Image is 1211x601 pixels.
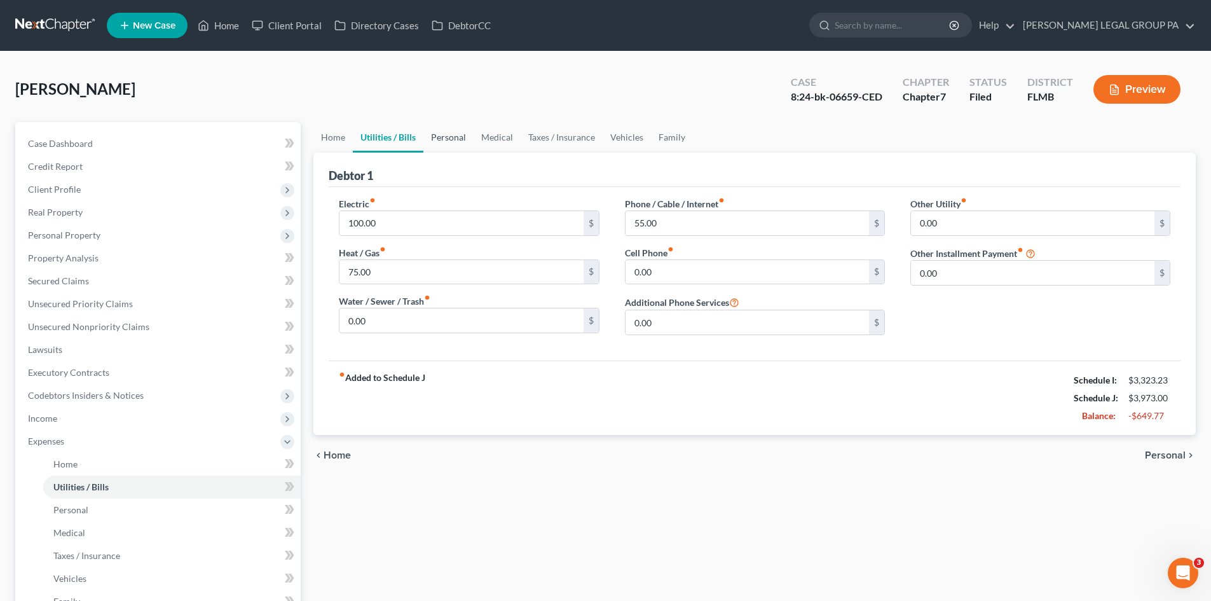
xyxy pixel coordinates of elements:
[584,308,599,333] div: $
[1128,374,1170,387] div: $3,323.23
[28,413,57,424] span: Income
[329,168,373,183] div: Debtor 1
[1154,211,1170,235] div: $
[18,247,301,270] a: Property Analysis
[626,260,869,284] input: --
[973,14,1015,37] a: Help
[425,14,497,37] a: DebtorCC
[911,211,1154,235] input: --
[313,450,351,460] button: chevron_left Home
[18,338,301,361] a: Lawsuits
[339,371,425,425] strong: Added to Schedule J
[28,184,81,195] span: Client Profile
[353,122,423,153] a: Utilities / Bills
[869,260,884,284] div: $
[625,246,674,259] label: Cell Phone
[43,453,301,476] a: Home
[1016,14,1195,37] a: [PERSON_NAME] LEGAL GROUP PA
[339,246,386,259] label: Heat / Gas
[339,211,583,235] input: --
[791,75,882,90] div: Case
[339,308,583,333] input: --
[28,321,149,332] span: Unsecured Nonpriority Claims
[651,122,693,153] a: Family
[43,499,301,522] a: Personal
[18,293,301,315] a: Unsecured Priority Claims
[339,294,430,308] label: Water / Sewer / Trash
[910,197,967,211] label: Other Utility
[903,90,949,104] div: Chapter
[133,21,175,31] span: New Case
[1074,392,1118,403] strong: Schedule J:
[903,75,949,90] div: Chapter
[53,504,88,515] span: Personal
[18,315,301,338] a: Unsecured Nonpriority Claims
[910,247,1023,260] label: Other Installment Payment
[603,122,651,153] a: Vehicles
[1093,75,1180,104] button: Preview
[380,246,386,252] i: fiber_manual_record
[1027,90,1073,104] div: FLMB
[1082,410,1116,421] strong: Balance:
[28,252,99,263] span: Property Analysis
[626,211,869,235] input: --
[18,155,301,178] a: Credit Report
[18,132,301,155] a: Case Dashboard
[43,544,301,567] a: Taxes / Insurance
[584,260,599,284] div: $
[43,476,301,499] a: Utilities / Bills
[369,197,376,204] i: fiber_manual_record
[28,138,93,149] span: Case Dashboard
[1128,410,1170,422] div: -$649.77
[28,230,100,240] span: Personal Property
[1168,558,1198,588] iframe: Intercom live chat
[1145,450,1186,460] span: Personal
[1194,558,1204,568] span: 3
[43,522,301,544] a: Medical
[835,13,951,37] input: Search by name...
[1128,392,1170,404] div: $3,973.00
[718,197,725,204] i: fiber_manual_record
[1145,450,1196,460] button: Personal chevron_right
[626,310,869,335] input: --
[911,261,1154,285] input: --
[1017,247,1023,253] i: fiber_manual_record
[423,122,474,153] a: Personal
[28,298,133,309] span: Unsecured Priority Claims
[791,90,882,104] div: 8:24-bk-06659-CED
[245,14,328,37] a: Client Portal
[1027,75,1073,90] div: District
[18,270,301,293] a: Secured Claims
[521,122,603,153] a: Taxes / Insurance
[53,573,86,584] span: Vehicles
[28,436,64,446] span: Expenses
[28,207,83,218] span: Real Property
[339,197,376,211] label: Electric
[15,79,135,98] span: [PERSON_NAME]
[43,567,301,590] a: Vehicles
[28,367,109,378] span: Executory Contracts
[625,294,739,310] label: Additional Phone Services
[474,122,521,153] a: Medical
[328,14,425,37] a: Directory Cases
[339,371,345,378] i: fiber_manual_record
[53,550,120,561] span: Taxes / Insurance
[869,211,884,235] div: $
[53,481,109,492] span: Utilities / Bills
[961,197,967,204] i: fiber_manual_record
[313,122,353,153] a: Home
[28,344,62,355] span: Lawsuits
[28,275,89,286] span: Secured Claims
[28,390,144,401] span: Codebtors Insiders & Notices
[28,161,83,172] span: Credit Report
[667,246,674,252] i: fiber_manual_record
[339,260,583,284] input: --
[1186,450,1196,460] i: chevron_right
[1074,375,1117,385] strong: Schedule I:
[940,90,946,102] span: 7
[424,294,430,301] i: fiber_manual_record
[969,75,1007,90] div: Status
[313,450,324,460] i: chevron_left
[53,459,78,469] span: Home
[969,90,1007,104] div: Filed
